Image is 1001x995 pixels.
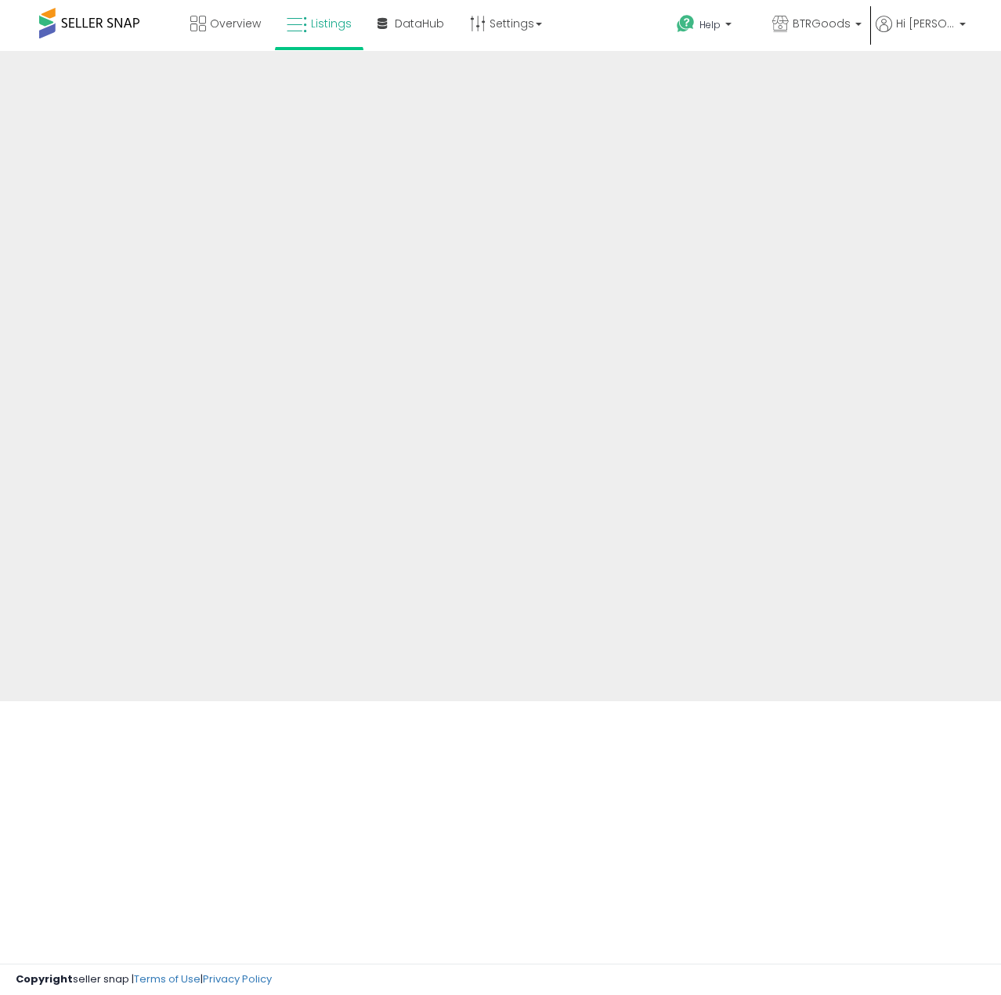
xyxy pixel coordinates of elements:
[664,2,758,51] a: Help
[699,18,721,31] span: Help
[395,16,444,31] span: DataHub
[311,16,352,31] span: Listings
[876,16,966,51] a: Hi [PERSON_NAME]
[793,16,851,31] span: BTRGoods
[210,16,261,31] span: Overview
[896,16,955,31] span: Hi [PERSON_NAME]
[676,14,696,34] i: Get Help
